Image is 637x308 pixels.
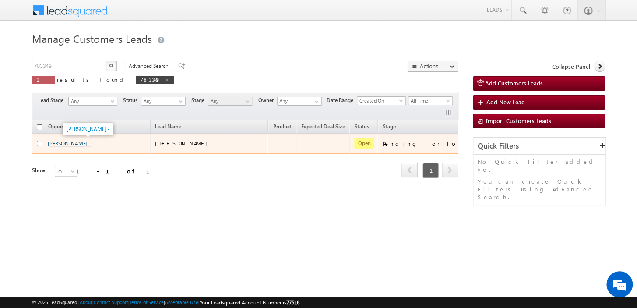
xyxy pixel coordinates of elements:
span: Collapse Panel [552,63,590,71]
span: 1 [422,163,439,178]
span: Created On [357,97,403,105]
a: Show All Items [310,97,321,106]
img: Search [109,64,113,68]
a: Stage [378,122,400,133]
input: Type to Search [277,97,322,106]
a: Expected Deal Size [296,122,349,133]
span: Opportunity Name [48,123,92,130]
span: Open [354,138,374,149]
a: Opportunity Name [44,122,96,133]
span: Stage [191,96,208,104]
a: Any [68,97,117,106]
span: results found [57,76,127,83]
span: 77516 [286,299,299,306]
a: [PERSON_NAME] - [67,126,110,132]
span: [PERSON_NAME] [155,139,212,147]
span: Any [141,97,183,105]
a: 25 [55,166,77,177]
span: All Time [408,97,450,105]
span: 783349 [140,76,161,83]
a: Acceptable Use [165,299,198,305]
a: Created On [357,96,406,105]
a: prev [401,163,418,177]
input: Check all records [37,124,42,130]
span: prev [401,163,418,177]
a: Any [141,97,186,106]
a: Contact Support [94,299,128,305]
div: Pending for Follow-Up [383,140,470,148]
span: next [442,163,458,177]
div: 1 - 1 of 1 [76,166,160,176]
span: Manage Customers Leads [32,32,152,46]
span: Your Leadsquared Account Number is [200,299,299,306]
span: Import Customers Leads [486,117,551,124]
span: Product [273,123,291,130]
a: [PERSON_NAME] - [48,140,91,147]
a: Status [350,122,373,133]
a: Terms of Service [130,299,164,305]
span: Lead Name [151,122,186,133]
a: About [80,299,92,305]
span: Advanced Search [129,62,171,70]
span: Date Range [327,96,357,104]
span: Stage [383,123,396,130]
span: Owner [258,96,277,104]
span: Lead Stage [38,96,67,104]
p: You can create Quick Filters using Advanced Search. [478,177,601,201]
span: Add New Lead [486,98,525,106]
p: No Quick Filter added yet! [478,158,601,173]
span: © 2025 LeadSquared | | | | | [32,298,299,307]
span: 1 [36,76,50,83]
span: Any [208,97,250,105]
span: Any [69,97,114,105]
div: Quick Filters [473,138,605,155]
a: next [442,163,458,177]
span: Expected Deal Size [301,123,345,130]
a: All Time [408,96,453,105]
span: Add Customers Leads [485,79,543,87]
span: 25 [55,167,78,175]
a: Any [208,97,253,106]
div: Show [32,166,48,174]
button: Actions [408,61,458,72]
span: Status [123,96,141,104]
